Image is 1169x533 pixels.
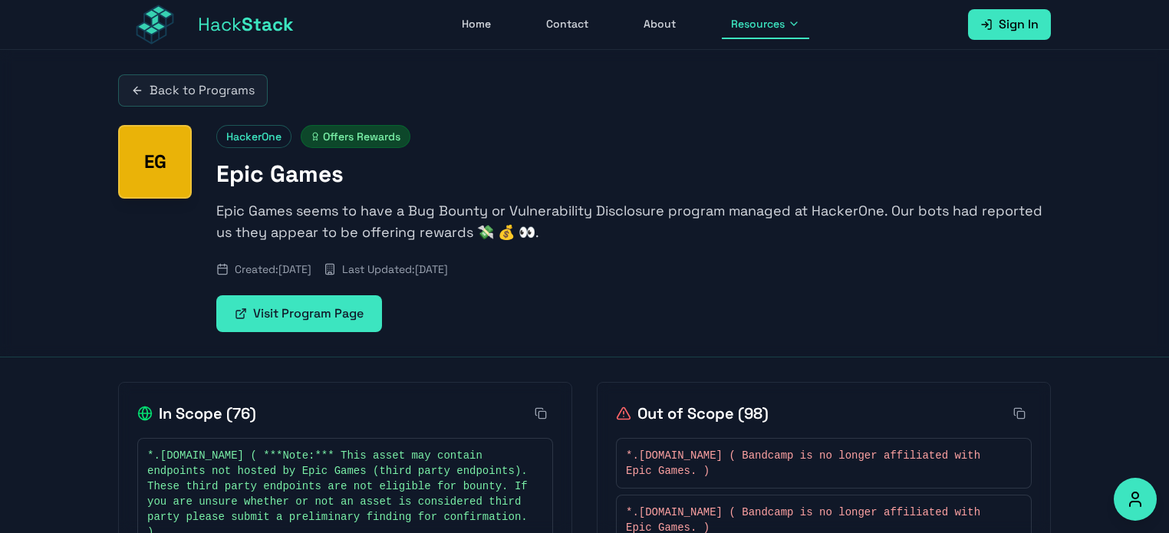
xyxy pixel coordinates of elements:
a: About [634,10,685,39]
span: Resources [731,16,785,31]
button: Copy all out-of-scope items [1007,401,1032,426]
h1: Epic Games [216,160,1051,188]
a: Back to Programs [118,74,268,107]
span: HackerOne [216,125,291,148]
div: Epic Games [118,125,192,199]
a: Visit Program Page [216,295,382,332]
button: Copy all in-scope items [529,401,553,426]
span: Sign In [999,15,1039,34]
span: Offers Rewards [301,125,410,148]
button: Resources [722,10,809,39]
a: Home [453,10,500,39]
p: Epic Games seems to have a Bug Bounty or Vulnerability Disclosure program managed at HackerOne. O... [216,200,1051,243]
span: *.[DOMAIN_NAME] ( Bandcamp is no longer affiliated with Epic Games. ) [626,448,1006,479]
a: Contact [537,10,598,39]
h2: Out of Scope ( 98 ) [616,403,769,424]
button: Accessibility Options [1114,478,1157,521]
span: Created: [DATE] [235,262,311,277]
h2: In Scope ( 76 ) [137,403,256,424]
span: Stack [242,12,294,36]
span: Last Updated: [DATE] [342,262,448,277]
span: Hack [198,12,294,37]
a: Sign In [968,9,1051,40]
